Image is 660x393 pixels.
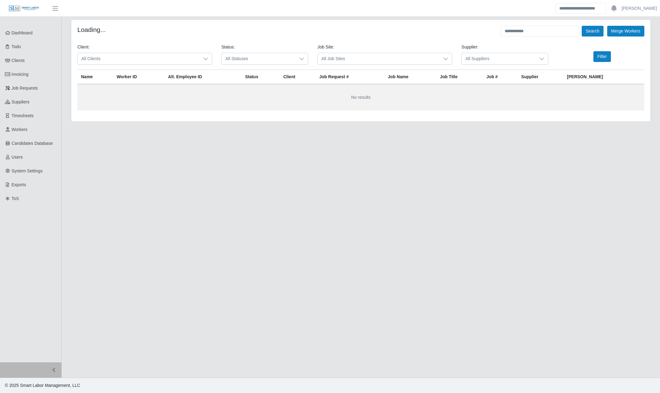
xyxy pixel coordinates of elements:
[113,70,165,84] th: Worker ID
[12,155,23,160] span: Users
[622,5,657,12] a: [PERSON_NAME]
[582,26,603,37] button: Search
[317,44,334,50] label: Job Site:
[593,51,611,62] button: Filter
[316,70,384,84] th: Job Request #
[12,86,38,91] span: Job Requests
[518,70,563,84] th: Supplier
[165,70,242,84] th: Alt. Employee ID
[5,383,80,388] span: © 2025 Smart Labor Management, LLC
[12,30,33,35] span: Dashboard
[12,141,53,146] span: Candidates Database
[12,196,19,201] span: ToS
[77,70,113,84] th: Name
[241,70,280,84] th: Status
[12,72,29,77] span: Invoicing
[563,70,644,84] th: [PERSON_NAME]
[77,84,644,110] td: No results
[555,3,606,14] input: Search
[318,53,440,64] span: All Job Sites
[12,44,21,49] span: Todo
[12,182,26,187] span: Exports
[607,26,644,37] button: Merge Workers
[462,53,536,64] span: All Suppliers
[77,44,90,50] label: Client:
[12,127,28,132] span: Workers
[12,168,43,173] span: System Settings
[221,44,235,50] label: Status:
[12,58,25,63] span: Clients
[280,70,316,84] th: Client
[78,53,200,64] span: All Clients
[77,26,106,33] h4: Loading...
[461,44,478,50] label: Supplier:
[436,70,483,84] th: Job Title
[222,53,296,64] span: All Statuses
[384,70,437,84] th: Job Name
[12,99,29,104] span: Suppliers
[483,70,518,84] th: Job #
[12,113,34,118] span: Timesheets
[9,5,39,12] img: SLM Logo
